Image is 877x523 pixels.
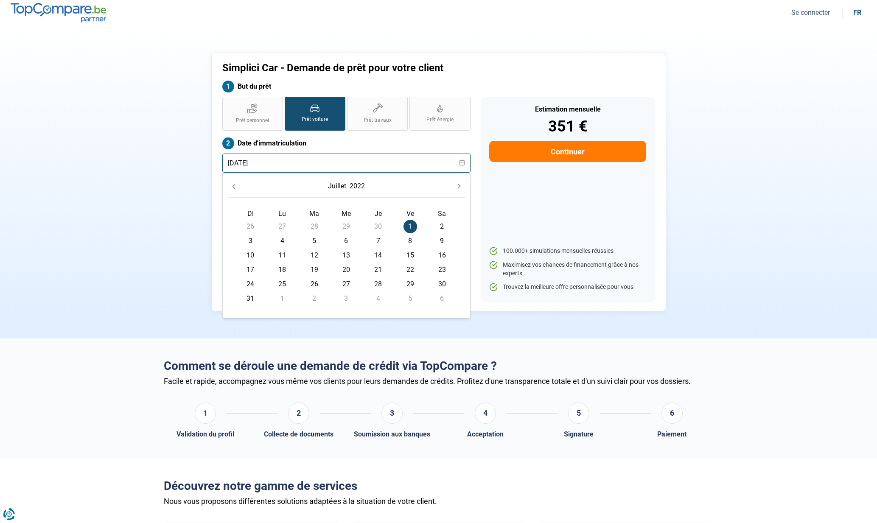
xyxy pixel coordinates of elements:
td: 3 [330,291,362,306]
td: 10 [235,248,266,263]
h2: Découvrez notre gamme de services [164,479,714,493]
td: 6 [426,291,458,306]
td: 5 [394,291,426,306]
span: 13 [339,249,353,262]
td: 30 [362,219,394,234]
div: 4 [475,403,496,424]
td: 27 [266,219,298,234]
button: Continuer [489,141,646,162]
span: 29 [339,220,353,233]
span: 4 [275,234,289,248]
span: 20 [339,263,353,277]
button: Previous Month [228,180,240,192]
button: Choose Year [348,179,367,194]
span: Me [342,210,351,218]
span: Prêt voiture [302,116,328,123]
div: fr [853,8,861,17]
div: Acceptation [467,430,504,438]
td: 18 [266,263,298,277]
td: 26 [235,219,266,234]
span: 23 [435,263,449,277]
span: 12 [308,249,321,262]
span: Ve [406,210,414,218]
span: 19 [308,263,321,277]
td: 31 [235,291,266,306]
div: Facile et rapide, accompagnez vous même vos clients pour leurs demandes de crédits. Profitez d'un... [164,377,714,386]
td: 12 [298,248,330,263]
button: Choose Month [326,179,348,194]
span: 30 [371,220,385,233]
span: 4 [371,292,385,305]
span: 31 [244,292,257,305]
span: 30 [435,277,449,291]
td: 30 [426,277,458,291]
td: 29 [394,277,426,291]
span: 3 [339,292,353,305]
td: 6 [330,234,362,248]
h1: Simplici Car - Demande de prêt pour votre client [222,62,544,74]
button: Se connecter [789,8,832,17]
span: 14 [371,249,385,262]
td: 25 [266,277,298,291]
span: 1 [275,292,289,305]
div: Soumission aux banques [354,430,430,438]
span: 2 [308,292,321,305]
span: 18 [275,263,289,277]
td: 17 [235,263,266,277]
span: 9 [435,234,449,248]
td: 14 [362,248,394,263]
td: 3 [235,234,266,248]
td: 21 [362,263,394,277]
div: Paiement [657,430,686,438]
li: 100.000+ simulations mensuelles réussies [489,247,646,255]
span: 21 [371,263,385,277]
div: 2 [288,403,309,424]
span: 22 [403,263,417,277]
span: 28 [308,220,321,233]
span: 8 [403,234,417,248]
td: 24 [235,277,266,291]
td: 8 [394,234,426,248]
div: 3 [381,403,403,424]
span: 25 [275,277,289,291]
td: 4 [362,291,394,306]
li: Maximisez vos chances de financement grâce à nos experts [489,261,646,277]
span: 15 [403,249,417,262]
span: Sa [438,210,446,218]
span: Prêt travaux [364,117,392,124]
label: But du prêt [222,81,471,92]
td: 19 [298,263,330,277]
div: 6 [661,403,683,424]
span: 27 [339,277,353,291]
span: 28 [371,277,385,291]
td: 9 [426,234,458,248]
span: Je [375,210,382,218]
img: TopCompare.be [11,3,106,22]
td: 5 [298,234,330,248]
td: 16 [426,248,458,263]
td: 2 [426,219,458,234]
div: Estimation mensuelle [489,106,646,113]
td: 23 [426,263,458,277]
span: 5 [308,234,321,248]
div: Validation du profil [177,430,234,438]
span: 2 [435,220,449,233]
td: 29 [330,219,362,234]
span: Lu [278,210,286,218]
label: Date d'immatriculation [222,137,471,149]
td: 2 [298,291,330,306]
h2: Comment se déroule une demande de crédit via TopCompare ? [164,359,714,373]
span: Di [247,210,254,218]
div: 1 [195,403,216,424]
span: 29 [403,277,417,291]
span: 24 [244,277,257,291]
div: 5 [568,403,589,424]
td: 11 [266,248,298,263]
span: Prêt énergie [426,116,454,123]
li: Trouvez la meilleure offre personnalisée pour vous [489,283,646,291]
div: Nous vous proposons différentes solutions adaptées à la situation de votre client. [164,497,714,506]
span: 11 [275,249,289,262]
td: 22 [394,263,426,277]
td: 13 [330,248,362,263]
span: 6 [435,292,449,305]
